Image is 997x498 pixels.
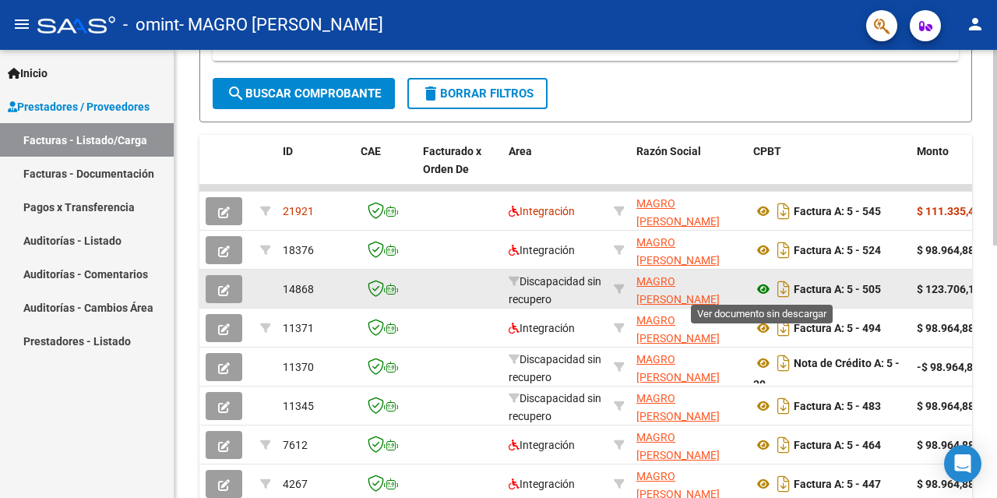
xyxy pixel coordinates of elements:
strong: $ 98.964,88 [917,478,974,490]
span: Buscar Comprobante [227,87,381,101]
span: 18376 [283,244,314,256]
strong: Factura A: 5 - 545 [794,205,881,217]
strong: Factura A: 5 - 447 [794,478,881,490]
div: 23242046749 [636,273,741,306]
datatable-header-cell: ID [277,135,354,203]
datatable-header-cell: Facturado x Orden De [417,135,502,203]
div: 23242046749 [636,312,741,344]
span: Prestadores / Proveedores [8,98,150,115]
i: Descargar documento [773,277,794,302]
span: MAGRO [PERSON_NAME] [636,314,720,344]
mat-icon: menu [12,15,31,34]
div: 23242046749 [636,234,741,267]
strong: $ 98.964,88 [917,439,974,451]
span: CAE [361,145,381,157]
span: Integración [509,439,575,451]
datatable-header-cell: CPBT [747,135,911,203]
span: MAGRO [PERSON_NAME] [636,353,720,383]
span: MAGRO [PERSON_NAME] [636,275,720,306]
button: Borrar Filtros [407,78,548,109]
strong: $ 98.964,88 [917,244,974,256]
i: Descargar documento [773,316,794,341]
i: Descargar documento [773,394,794,419]
span: Integración [509,205,575,217]
mat-icon: search [227,84,245,103]
span: MAGRO [PERSON_NAME] [636,197,720,228]
span: Discapacidad sin recupero [509,353,601,383]
div: 23242046749 [636,429,741,461]
mat-icon: person [966,15,985,34]
span: - MAGRO [PERSON_NAME] [179,8,383,42]
strong: $ 98.964,88 [917,322,974,334]
span: MAGRO [PERSON_NAME] [636,431,720,461]
i: Descargar documento [773,351,794,376]
strong: Factura A: 5 - 505 [794,283,881,295]
i: Descargar documento [773,433,794,457]
div: 23242046749 [636,351,741,383]
span: - omint [123,8,179,42]
strong: $ 111.335,49 [917,205,981,217]
mat-icon: delete [421,84,440,103]
datatable-header-cell: Area [502,135,608,203]
div: Open Intercom Messenger [944,445,981,482]
button: Buscar Comprobante [213,78,395,109]
span: Inicio [8,65,48,82]
span: 11371 [283,322,314,334]
span: 11345 [283,400,314,412]
strong: Factura A: 5 - 524 [794,244,881,256]
div: 23242046749 [636,195,741,228]
datatable-header-cell: Razón Social [630,135,747,203]
span: 7612 [283,439,308,451]
strong: Factura A: 5 - 494 [794,322,881,334]
span: Borrar Filtros [421,87,534,101]
span: 14868 [283,283,314,295]
span: 11370 [283,361,314,373]
i: Descargar documento [773,238,794,263]
span: Integración [509,478,575,490]
span: Area [509,145,532,157]
span: Discapacidad sin recupero [509,392,601,422]
span: Integración [509,322,575,334]
span: 21921 [283,205,314,217]
i: Descargar documento [773,199,794,224]
i: Descargar documento [773,472,794,496]
strong: Factura A: 5 - 483 [794,400,881,412]
span: Discapacidad sin recupero [509,275,601,306]
span: MAGRO [PERSON_NAME] [636,236,720,267]
strong: $ 98.964,88 [917,400,974,412]
span: CPBT [753,145,781,157]
span: Monto [917,145,949,157]
strong: Factura A: 5 - 464 [794,439,881,451]
strong: $ 123.706,10 [917,283,981,295]
span: MAGRO [PERSON_NAME] [636,392,720,422]
strong: Nota de Crédito A: 5 - 39 [753,357,900,390]
span: ID [283,145,293,157]
datatable-header-cell: CAE [354,135,417,203]
span: Facturado x Orden De [423,145,481,175]
span: Razón Social [636,145,701,157]
span: 4267 [283,478,308,490]
div: 23242046749 [636,390,741,422]
span: Integración [509,244,575,256]
strong: -$ 98.964,88 [917,361,979,373]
